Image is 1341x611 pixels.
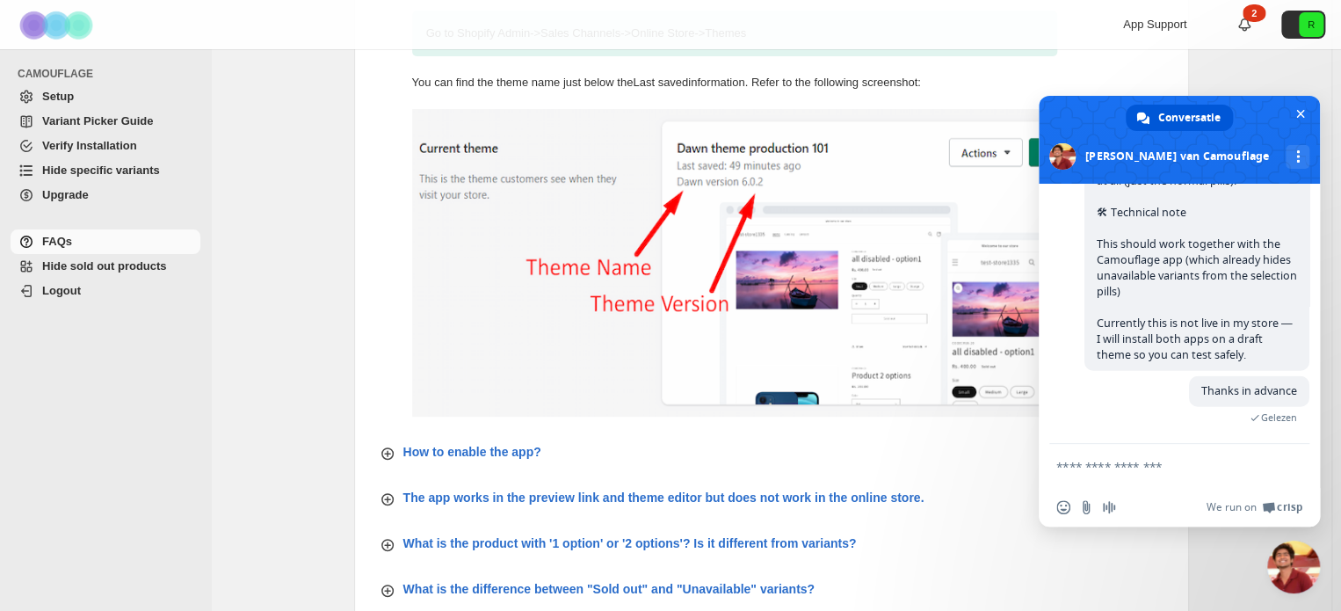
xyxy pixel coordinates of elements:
span: Conversatie [1158,105,1221,131]
a: Upgrade [11,183,200,207]
a: Setup [11,84,200,109]
span: Audiobericht opnemen [1102,500,1116,514]
img: find-theme-name [412,109,1115,417]
p: How to enable the app? [403,443,541,461]
span: Avatar with initials R [1299,12,1323,37]
span: Verify Installation [42,139,137,152]
span: Logout [42,284,81,297]
span: Gelezen [1261,411,1297,424]
div: Meer kanalen [1286,145,1309,169]
span: FAQs [42,235,72,248]
div: 2 [1243,4,1265,22]
text: R [1308,19,1315,30]
p: What is the difference between "Sold out" and "Unavailable" variants? [403,580,815,598]
span: Hide specific variants [42,164,160,177]
span: CAMOUFLAGE [18,67,202,81]
p: The app works in the preview link and theme editor but does not work in the online store. [403,489,924,506]
span: Crisp [1277,500,1302,514]
div: Chat sluiten [1267,541,1320,593]
button: What is the difference between "Sold out" and "Unavailable" variants? [368,573,1175,605]
div: Conversatie [1126,105,1233,131]
span: Variant Picker Guide [42,114,153,127]
span: Chat sluiten [1291,105,1309,123]
a: FAQs [11,229,200,254]
span: Hide sold out products [42,259,167,273]
button: The app works in the preview link and theme editor but does not work in the online store. [368,482,1175,513]
p: You can find the theme name just below the Last saved information. Refer to the following screens... [412,74,1057,91]
p: What is the product with '1 option' or '2 options'? Is it different from variants? [403,535,857,552]
a: We run onCrisp [1207,500,1302,514]
a: Variant Picker Guide [11,109,200,134]
span: Upgrade [42,188,89,201]
textarea: Typ een bericht... [1056,459,1264,475]
span: We run on [1207,500,1257,514]
a: 2 [1236,16,1253,33]
span: Stuur een bestand [1079,500,1093,514]
img: Camouflage [14,1,102,49]
span: Setup [42,90,74,103]
a: Hide sold out products [11,254,200,279]
button: What is the product with '1 option' or '2 options'? Is it different from variants? [368,527,1175,559]
span: Emoji invoegen [1056,500,1070,514]
button: Avatar with initials R [1281,11,1325,39]
span: App Support [1123,18,1186,31]
a: Logout [11,279,200,303]
span: Thanks in advance [1201,383,1297,398]
a: Hide specific variants [11,158,200,183]
a: Verify Installation [11,134,200,158]
button: How to enable the app? [368,436,1175,468]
